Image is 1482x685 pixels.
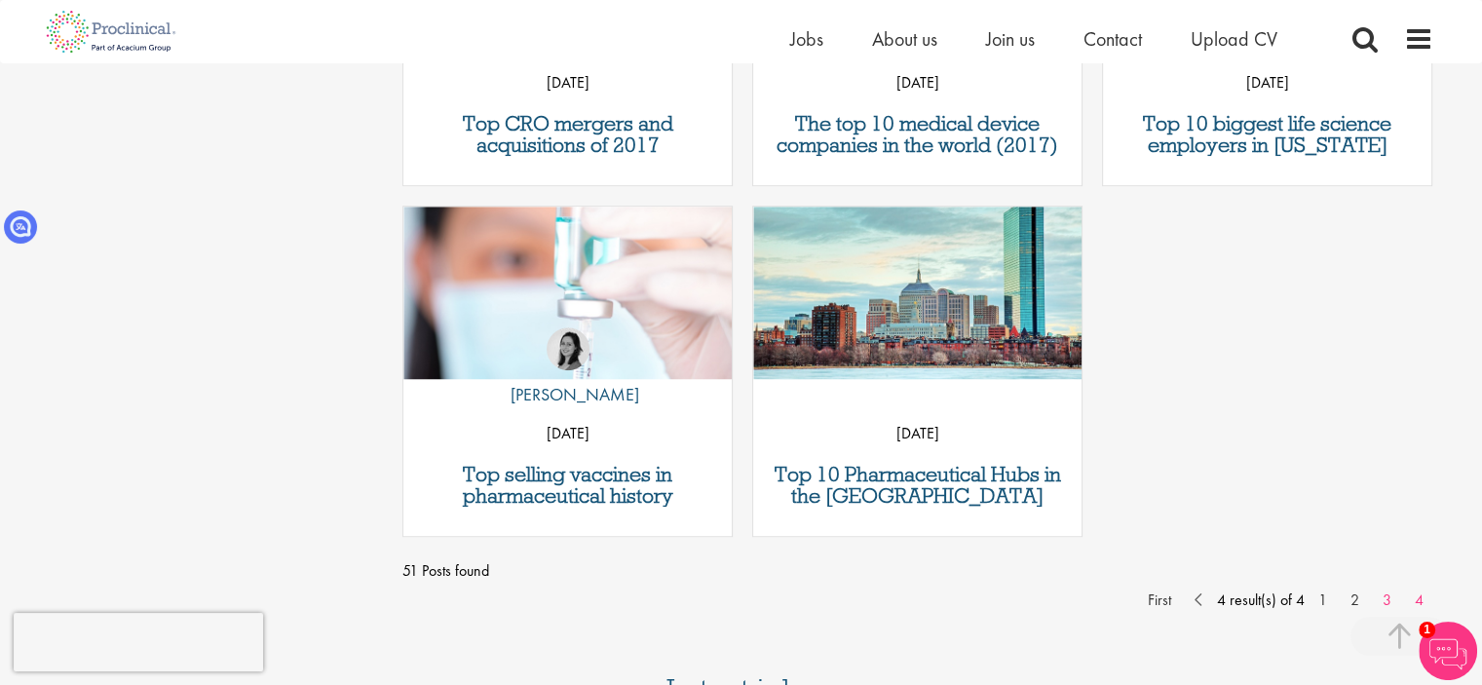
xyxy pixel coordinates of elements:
[1341,589,1369,612] a: 2
[496,380,639,409] p: [PERSON_NAME]
[1217,590,1226,610] span: 4
[1185,588,1213,607] a: Prev
[14,613,263,671] iframe: reCAPTCHA
[1103,68,1431,97] p: [DATE]
[1419,622,1435,638] span: 1
[547,327,589,370] img: Monique Ellis
[403,419,732,448] p: [DATE]
[790,26,823,52] a: Jobs
[763,464,1072,507] a: Top 10 Pharmaceutical Hubs in the [GEOGRAPHIC_DATA]
[1230,590,1292,610] span: result(s) of
[753,207,1082,379] a: Link to a post
[1419,622,1477,680] img: Chatbot
[413,464,722,507] a: Top selling vaccines in pharmaceutical history
[1373,589,1401,612] a: 3
[1113,113,1422,156] a: Top 10 biggest life science employers in [US_STATE]
[496,327,639,419] a: Monique Ellis [PERSON_NAME]
[986,26,1035,52] a: Join us
[403,207,732,379] a: Link to a post
[1083,26,1142,52] a: Contact
[403,207,732,380] img: Top selling vaccines in pharmaceutical history
[402,556,1433,586] span: 51 Posts found
[1296,590,1305,610] span: 4
[1309,589,1337,612] a: 1
[413,113,722,156] a: Top CRO mergers and acquisitions of 2017
[753,419,1082,448] p: [DATE]
[1405,589,1433,612] a: 4
[763,113,1072,156] a: The top 10 medical device companies in the world (2017)
[1138,589,1181,612] a: First
[753,68,1082,97] p: [DATE]
[872,26,937,52] a: About us
[1191,26,1277,52] a: Upload CV
[403,68,732,97] p: [DATE]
